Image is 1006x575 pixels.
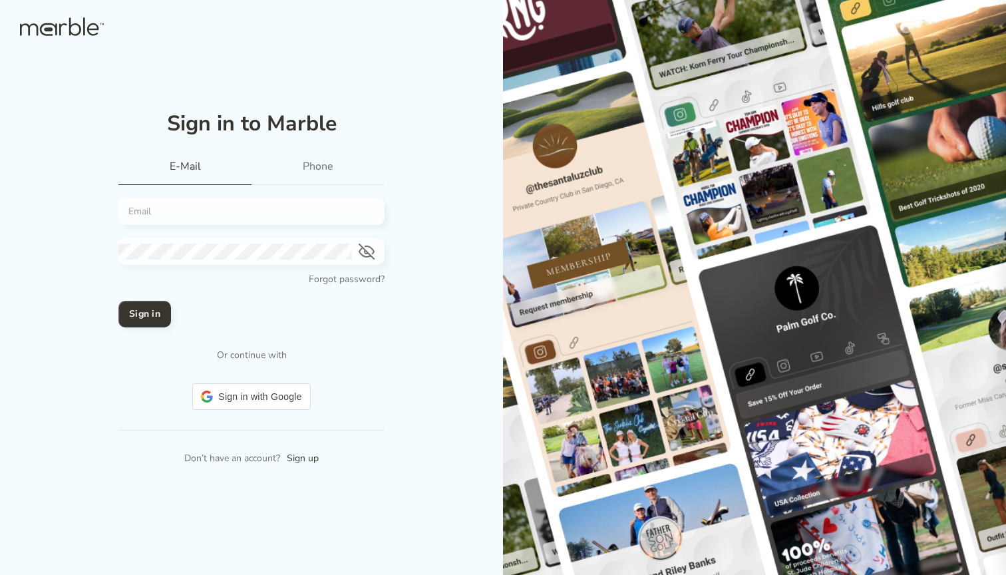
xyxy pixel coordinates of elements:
h4: Sign in [129,306,160,322]
p: Or continue with [217,347,287,363]
span: Sign in with Google [218,391,301,402]
div: Phone [251,158,385,185]
a: Forgot password? [309,272,385,287]
div: E-mail [118,158,251,185]
p: Don’t have an account? [184,451,280,467]
a: Sign up [287,451,319,467]
input: Email [118,204,375,220]
button: Sign in [118,301,171,327]
div: Sign in with Google [192,383,310,410]
h1: Sign in to Marble [167,109,337,138]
